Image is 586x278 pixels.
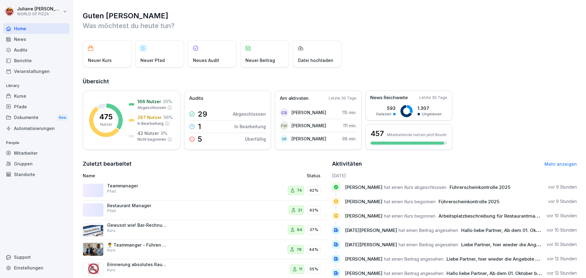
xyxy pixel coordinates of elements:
[107,208,116,214] p: Pfad
[345,213,382,219] span: [PERSON_NAME]
[3,262,70,273] a: Einstellungen
[164,114,173,121] p: 56 %
[17,12,62,16] p: WORLD OF PIZZA
[439,199,499,204] span: Führerscheinkontrolle 2025
[345,184,382,190] span: [PERSON_NAME]
[422,111,442,117] p: Ungelesen
[309,227,318,233] p: 37%
[107,228,115,233] p: Kurs
[83,11,577,21] h1: Guten [PERSON_NAME]
[418,105,442,111] p: 1.307
[547,227,577,233] p: vor 10 Stunden
[387,132,447,137] p: Mitarbeitende nutzen jetzt Bounti
[3,169,70,180] div: Standorte
[3,158,70,169] div: Gruppen
[99,113,113,121] p: 475
[291,122,326,129] p: [PERSON_NAME]
[83,172,236,179] p: Name
[280,95,309,102] p: Am aktivsten
[299,266,302,272] p: 11
[100,122,112,127] p: Nutzer
[3,81,70,91] p: Library
[332,160,362,168] h2: Aktivitäten
[342,135,356,142] p: 98 min.
[376,111,391,117] p: Gelesen
[163,98,172,105] p: 35 %
[57,114,68,121] div: New
[345,242,397,247] span: [DATE][PERSON_NAME]
[245,57,275,63] p: Neuer Beitrag
[107,183,168,189] p: Teammanager
[3,112,70,123] div: Dokumente
[345,270,382,276] span: [PERSON_NAME]
[198,110,207,118] p: 29
[137,137,166,142] p: Nicht begonnen
[83,181,328,200] a: TeammanagerPfad7442%
[345,199,382,204] span: [PERSON_NAME]
[107,222,168,228] p: Gewusst wie! Bar-Rechnung korrekt in der Kasse verbuchen.
[198,135,202,143] p: 5
[309,187,318,193] p: 42%
[83,262,103,276] img: pd3gr0k7uzjs8bg588bob4hx.png
[107,203,168,208] p: Restaurant Manager
[384,184,447,190] span: hat einen Kurs abgeschlossen
[137,121,164,126] p: In Bearbeitung
[548,198,577,204] p: vor 9 Stunden
[342,109,356,116] p: 115 min.
[3,66,70,77] a: Veranstaltungen
[83,243,103,256] img: ohhd80l18yea4i55etg45yot.png
[376,105,396,111] p: 593
[343,122,356,129] p: 111 min.
[137,130,159,136] p: 42 Nutzer
[3,101,70,112] a: Pfade
[107,242,168,248] p: 👨‍💼 Teammanger - Führen und Motivation von Mitarbeitern
[83,223,103,236] img: hdz75wm9swzuwdvoxjbi6om3.png
[3,112,70,123] a: DokumenteNew
[544,161,577,167] a: Mehr anzeigen
[198,123,201,130] p: 1
[280,121,288,130] div: FW
[88,57,112,63] p: Neuer Kurs
[3,23,70,34] a: Home
[107,267,115,273] p: Kurs
[107,262,168,267] p: Erinnerung absolutes Rauchverbot im Firmenfahrzeug
[371,128,384,139] h3: 457
[384,213,436,219] span: hat einen Kurs begonnen
[547,270,577,276] p: vor 12 Stunden
[297,187,302,193] p: 74
[189,95,203,102] p: Audits
[3,123,70,134] a: Automatisierungen
[297,247,302,253] p: 78
[439,213,548,219] span: Arbeitsplatzbeschreibung für Restaurantmanager
[234,123,266,130] p: In Bearbeitung
[298,207,302,213] p: 21
[291,135,326,142] p: [PERSON_NAME]
[137,98,161,105] p: 166 Nutzer
[83,220,328,240] a: Gewusst wie! Bar-Rechnung korrekt in der Kasse verbuchen.Kurs9437%
[233,111,266,117] p: Abgeschlossen
[83,160,328,168] h2: Zuletzt bearbeitet
[3,138,70,148] p: People
[399,242,458,247] span: hat einen Beitrag angesehen
[297,227,302,233] p: 94
[3,148,70,158] a: Mitarbeiter
[3,34,70,45] a: News
[291,109,326,116] p: [PERSON_NAME]
[547,213,577,219] p: vor 10 Stunden
[3,45,70,55] a: Audits
[399,227,458,233] span: hat einen Beitrag angesehen
[309,207,318,213] p: 43%
[3,252,70,262] div: Support
[3,55,70,66] a: Berichte
[193,57,219,63] p: Neues Audit
[280,108,288,117] div: CS
[309,266,318,272] p: 55%
[3,91,70,101] a: Kurse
